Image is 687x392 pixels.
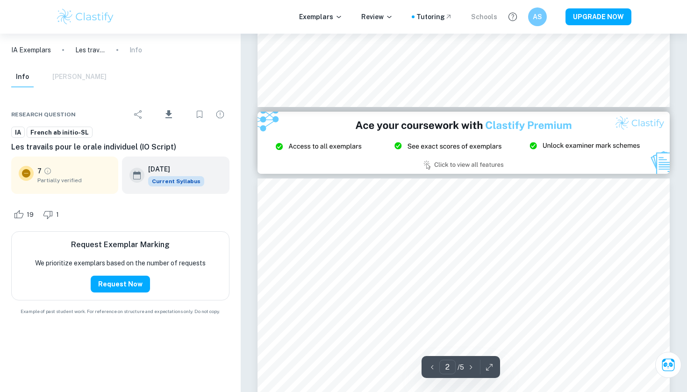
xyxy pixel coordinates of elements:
[458,362,464,372] p: / 5
[12,128,24,137] span: IA
[655,352,681,378] button: Ask Clai
[75,45,105,55] p: Les travails pour le orale individuel (IO Script)
[211,105,229,124] div: Report issue
[471,12,497,22] a: Schools
[565,8,631,25] button: UPGRADE NOW
[11,110,76,119] span: Research question
[11,308,229,315] span: Example of past student work. For reference on structure and expectations only. Do not copy.
[150,102,188,127] div: Download
[21,210,39,220] span: 19
[532,12,543,22] h6: AS
[528,7,547,26] button: AS
[37,176,111,185] span: Partially verified
[27,127,93,138] a: French ab initio-SL
[11,45,51,55] a: IA Exemplars
[91,276,150,292] button: Request Now
[71,239,170,250] h6: Request Exemplar Marking
[148,176,204,186] div: This exemplar is based on the current syllabus. Feel free to refer to it for inspiration/ideas wh...
[41,207,64,222] div: Dislike
[56,7,115,26] img: Clastify logo
[299,12,343,22] p: Exemplars
[37,166,42,176] p: 7
[11,142,229,153] h6: Les travails pour le orale individuel (IO Script)
[11,67,34,87] button: Info
[129,45,142,55] p: Info
[258,112,670,173] img: Ad
[43,167,52,175] a: Grade partially verified
[148,176,204,186] span: Current Syllabus
[148,164,197,174] h6: [DATE]
[190,105,209,124] div: Bookmark
[35,258,206,268] p: We prioritize exemplars based on the number of requests
[416,12,452,22] a: Tutoring
[11,127,25,138] a: IA
[11,207,39,222] div: Like
[27,128,92,137] span: French ab initio-SL
[361,12,393,22] p: Review
[129,105,148,124] div: Share
[51,210,64,220] span: 1
[505,9,521,25] button: Help and Feedback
